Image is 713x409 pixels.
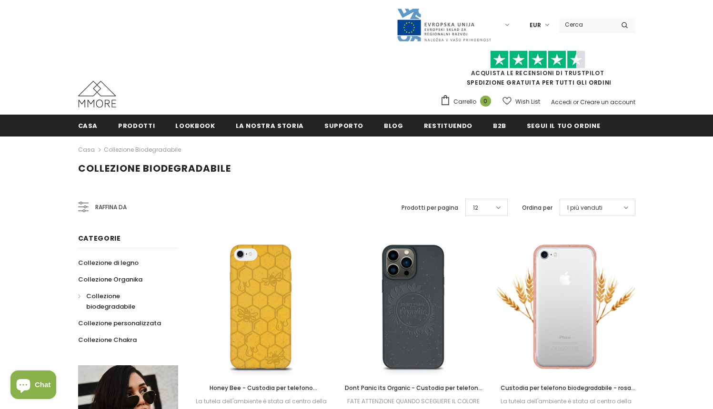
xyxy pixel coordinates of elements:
[473,203,478,213] span: 12
[78,144,95,156] a: Casa
[236,121,304,130] span: La nostra storia
[86,292,135,311] span: Collezione biodegradabile
[402,203,458,213] label: Prodotti per pagina
[424,121,472,130] span: Restituendo
[78,258,139,267] span: Collezione di legno
[567,203,603,213] span: I più venduti
[527,115,600,136] a: Segui il tuo ordine
[8,370,59,401] inbox-online-store-chat: Shopify online store chat
[573,98,579,106] span: or
[78,319,161,328] span: Collezione personalizzata
[78,315,161,331] a: Collezione personalizzata
[78,331,137,348] a: Collezione Chakra
[527,121,600,130] span: Segui il tuo ordine
[95,202,127,213] span: Raffina da
[118,121,155,130] span: Prodotti
[440,55,635,87] span: SPEDIZIONE GRATUITA PER TUTTI GLI ORDINI
[78,115,98,136] a: Casa
[501,384,635,402] span: Custodia per telefono biodegradabile - rosa trasparente
[440,95,496,109] a: Carrello 0
[480,96,491,107] span: 0
[175,121,215,130] span: Lookbook
[490,50,585,69] img: Fidati di Pilot Stars
[396,20,492,29] a: Javni Razpis
[453,97,476,107] span: Carrello
[78,254,139,271] a: Collezione di legno
[78,81,116,107] img: Casi MMORE
[324,121,363,130] span: supporto
[78,271,142,288] a: Collezione Organika
[344,383,482,393] a: Dont Panic its Organic - Custodia per telefono biodegradabile
[78,234,121,243] span: Categorie
[78,288,168,315] a: Collezione biodegradabile
[104,146,181,154] a: Collezione biodegradabile
[502,93,540,110] a: Wish List
[424,115,472,136] a: Restituendo
[78,275,142,284] span: Collezione Organika
[324,115,363,136] a: supporto
[471,69,604,77] a: Acquista le recensioni di TrustPilot
[78,335,137,344] span: Collezione Chakra
[384,121,403,130] span: Blog
[515,97,540,107] span: Wish List
[493,121,506,130] span: B2B
[493,115,506,136] a: B2B
[78,121,98,130] span: Casa
[345,384,482,402] span: Dont Panic its Organic - Custodia per telefono biodegradabile
[530,20,541,30] span: EUR
[118,115,155,136] a: Prodotti
[551,98,572,106] a: Accedi
[175,115,215,136] a: Lookbook
[497,383,635,393] a: Custodia per telefono biodegradabile - rosa trasparente
[396,8,492,42] img: Javni Razpis
[559,18,614,31] input: Search Site
[522,203,552,213] label: Ordina per
[236,115,304,136] a: La nostra storia
[580,98,635,106] a: Creare un account
[384,115,403,136] a: Blog
[201,384,321,402] span: Honey Bee - Custodia per telefono biodegradabile - Giallo, arancione e nero
[78,162,231,175] span: Collezione biodegradabile
[192,383,331,393] a: Honey Bee - Custodia per telefono biodegradabile - Giallo, arancione e nero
